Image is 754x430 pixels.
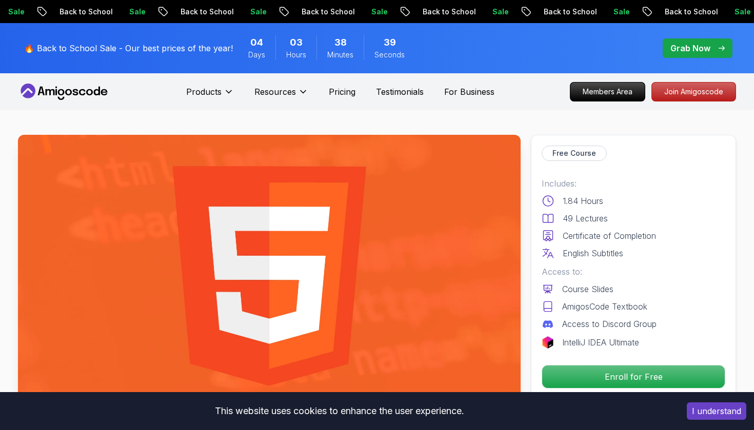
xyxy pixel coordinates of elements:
p: Free Course [552,148,596,158]
button: Enroll for Free [542,365,725,388]
p: Grab Now [670,42,710,54]
p: Back to School [289,7,359,17]
p: Resources [254,86,296,98]
p: 🔥 Back to School Sale - Our best prices of the year! [24,42,233,54]
p: Sale [116,7,149,17]
span: 38 Minutes [334,35,347,50]
p: 49 Lectures [563,212,608,224]
p: Access to Discord Group [562,318,657,330]
p: Members Area [570,83,645,101]
button: Products [186,86,234,106]
p: Includes: [542,177,725,190]
span: Days [248,50,265,60]
span: 4 Days [250,35,263,50]
p: Back to School [168,7,237,17]
p: Sale [480,7,512,17]
img: jetbrains logo [542,336,554,349]
div: This website uses cookies to enhance the user experience. [8,400,671,422]
p: Back to School [410,7,480,17]
img: html-for-beginners_thumbnail [18,135,521,417]
span: 3 Hours [290,35,303,50]
a: Members Area [570,82,645,101]
button: Accept cookies [687,402,746,420]
span: 39 Seconds [384,35,396,50]
p: Back to School [652,7,722,17]
p: Join Amigoscode [652,83,736,101]
p: AmigosCode Textbook [562,300,647,313]
p: Certificate of Completion [563,230,656,242]
p: Access to: [542,265,725,278]
p: IntelliJ IDEA Ultimate [562,336,639,349]
p: Enroll for Free [542,365,725,388]
a: Pricing [329,86,355,98]
span: Hours [286,50,306,60]
p: Sale [237,7,270,17]
p: Back to School [531,7,601,17]
p: Sale [601,7,633,17]
a: Testimonials [376,86,424,98]
p: English Subtitles [563,247,623,259]
p: Course Slides [562,283,613,295]
p: Sale [359,7,391,17]
a: For Business [444,86,494,98]
a: Join Amigoscode [651,82,736,101]
span: Minutes [327,50,353,60]
p: Products [186,86,222,98]
p: 1.84 Hours [563,195,603,207]
span: Seconds [374,50,405,60]
p: Back to School [47,7,116,17]
button: Resources [254,86,308,106]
